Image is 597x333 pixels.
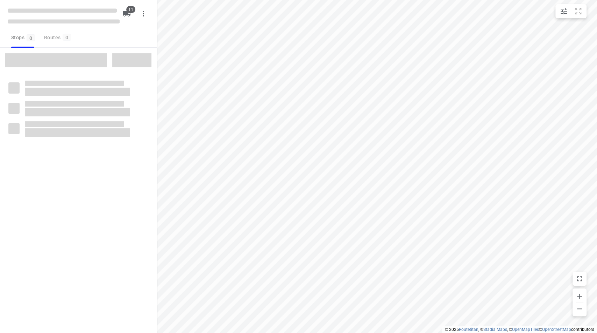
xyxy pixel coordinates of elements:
[445,327,594,332] li: © 2025 , © , © © contributors
[542,327,571,332] a: OpenStreetMap
[459,327,478,332] a: Routetitan
[512,327,539,332] a: OpenMapTiles
[555,4,587,18] div: small contained button group
[483,327,507,332] a: Stadia Maps
[557,4,571,18] button: Map settings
